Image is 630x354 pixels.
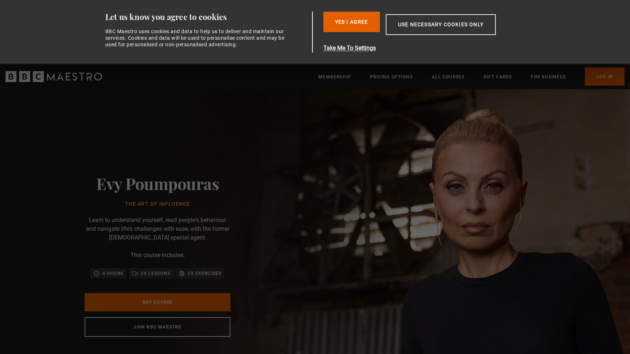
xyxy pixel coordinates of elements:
[141,270,170,277] p: 24 lessons
[370,73,413,81] a: Pricing Options
[323,12,380,32] button: Yes I Agree
[318,73,351,81] a: Membership
[432,73,464,81] a: All Courses
[105,12,310,22] div: Let us know you agree to cookies
[102,270,123,277] p: 4 hours
[96,201,219,207] h1: The Art of Influence
[323,44,530,52] button: Take Me To Settings
[85,216,230,242] p: Learn to understand yourself, read people's behaviour and navigate life's challenges with ease, w...
[531,73,565,81] a: For business
[131,251,185,260] p: This course includes:
[105,28,289,48] div: BBC Maestro uses cookies and data to help us to deliver and maintain our services. Cookies and da...
[188,270,221,277] p: 23 exercises
[318,67,625,86] nav: Primary
[585,67,625,86] a: Log In
[96,174,219,192] h2: Evy Poumpouras
[386,14,496,35] button: Use necessary cookies only
[483,73,512,81] a: Gift Cards
[85,317,230,337] a: Join BBC Maestro
[5,71,102,82] svg: BBC Maestro
[85,293,230,311] a: Buy Course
